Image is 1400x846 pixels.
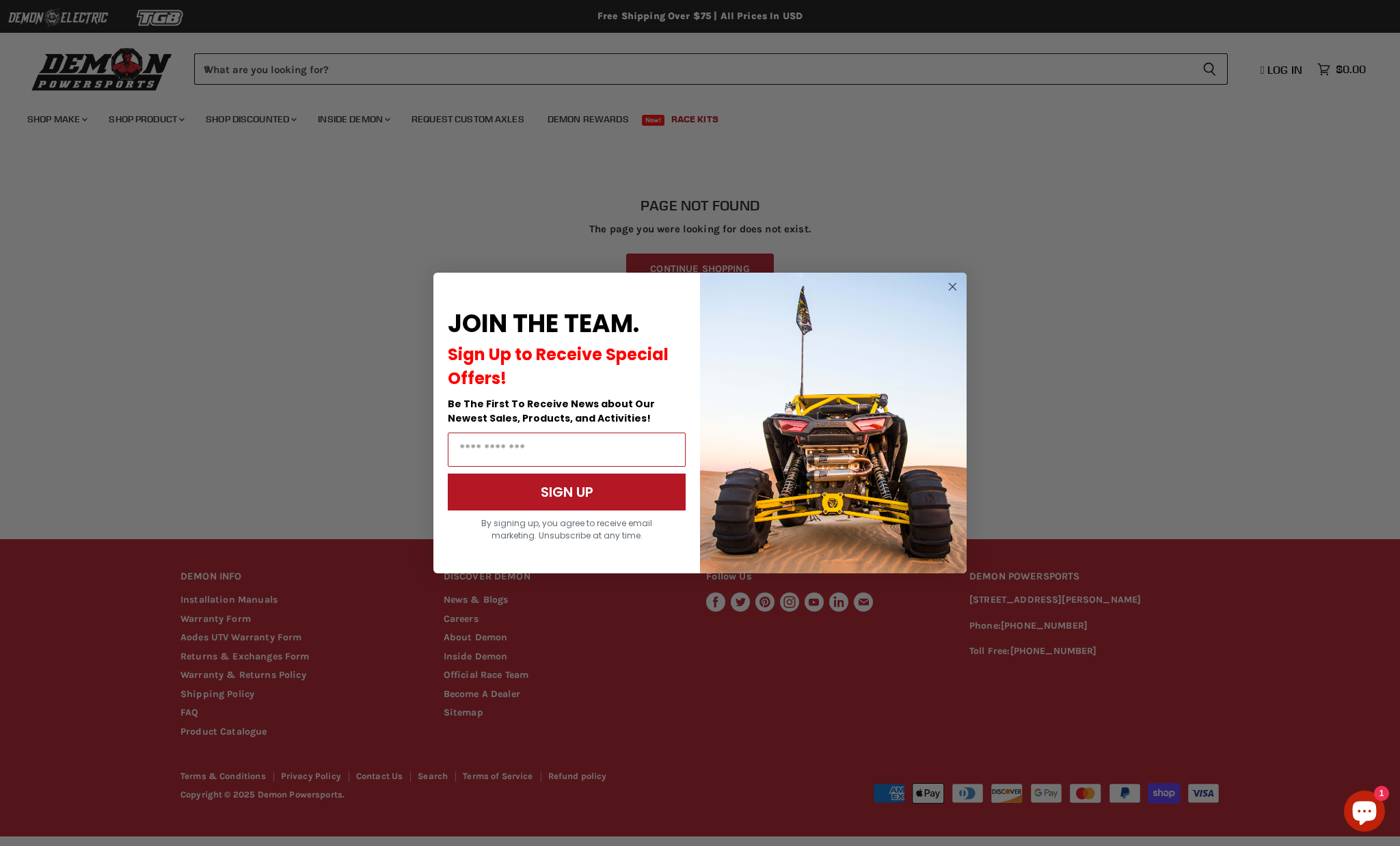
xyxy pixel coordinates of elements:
[448,343,669,390] span: Sign Up to Receive Special Offers!
[448,474,686,510] button: SIGN UP
[1340,791,1389,835] inbox-online-store-chat: Shopify online store chat
[448,397,655,425] span: Be The First To Receive News about Our Newest Sales, Products, and Activities!
[481,517,652,541] span: By signing up, you agree to receive email marketing. Unsubscribe at any time.
[944,278,961,295] button: Close dialog
[448,306,639,341] span: JOIN THE TEAM.
[700,273,967,573] img: a9095488-b6e7-41ba-879d-588abfab540b.jpeg
[448,433,686,467] input: Email Address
